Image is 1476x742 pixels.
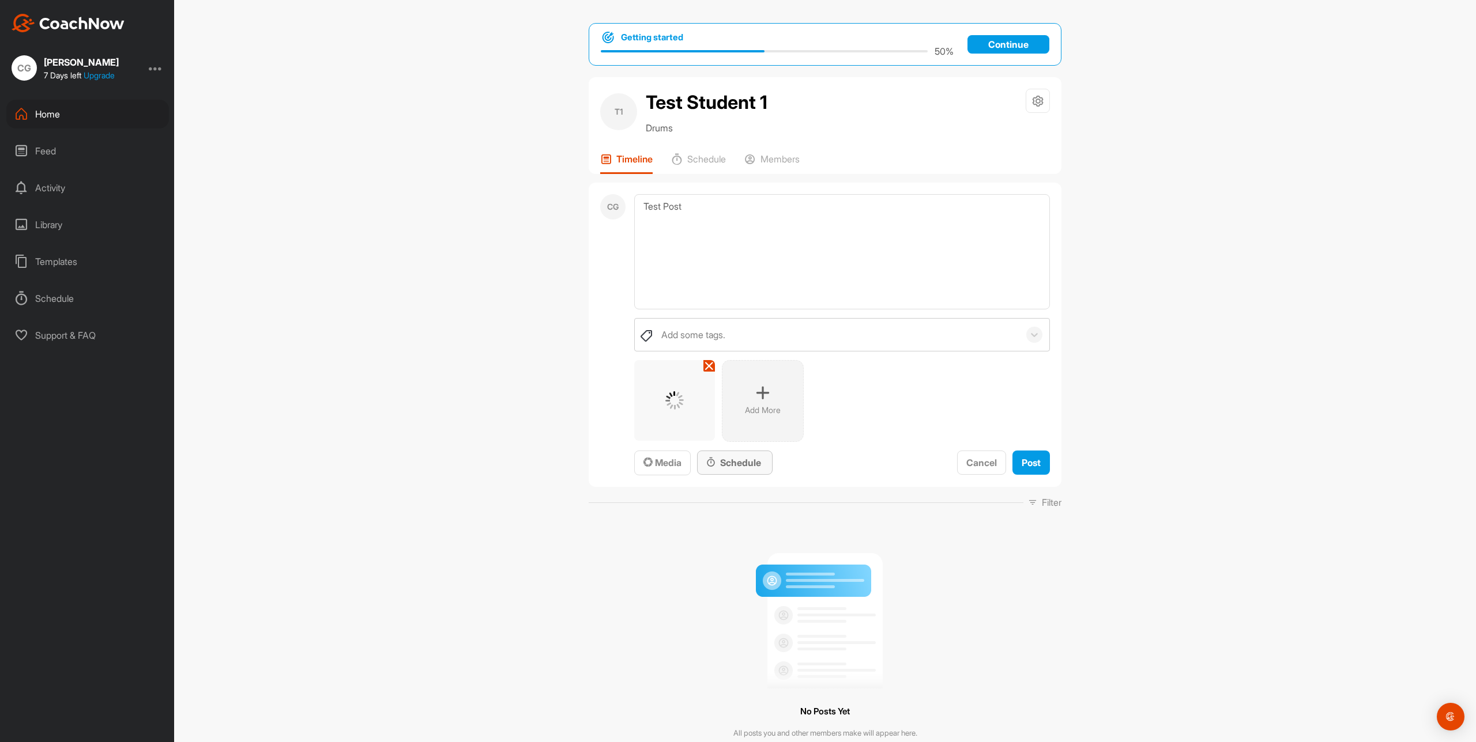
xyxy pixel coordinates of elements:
p: 50 % [935,44,954,58]
div: Feed [6,137,169,165]
span: Post [1022,457,1041,468]
h2: Test Student 1 [646,89,767,116]
p: Schedule [687,153,726,165]
button: Cancel [957,450,1006,475]
div: Templates [6,247,169,276]
div: Schedule [6,284,169,313]
div: CG [600,194,626,219]
img: CoachNow [12,14,125,32]
div: [PERSON_NAME] [44,58,119,67]
h3: No Posts Yet [800,704,850,720]
img: G6gVgL6ErOh57ABN0eRmCEwV0I4iEi4d8EwaPGI0tHgoAbU4EAHFLEQAh+QQFCgALACwIAA4AGAASAAAEbHDJSesaOCdk+8xg... [665,391,684,410]
h1: Getting started [621,31,683,44]
a: Continue [967,35,1049,54]
span: Cancel [966,457,997,468]
img: null result [753,544,897,688]
button: Post [1012,450,1050,475]
p: Members [760,153,800,165]
textarea: Test Post [634,194,1050,309]
div: Home [6,100,169,128]
button: Media [634,450,691,475]
img: bullseye [601,31,615,44]
div: Library [6,210,169,239]
div: Open Intercom Messenger [1437,703,1464,730]
span: Media [643,457,681,468]
p: Timeline [616,153,653,165]
div: Schedule [706,456,763,470]
p: All posts you and other members make will appear here. [733,728,917,739]
div: Support & FAQ [6,321,169,350]
div: Activity [6,173,169,202]
div: T1 [600,93,637,130]
div: CG [12,55,37,81]
p: Drums [646,121,767,135]
div: Add some tags. [661,328,725,342]
span: 7 Days left [44,70,81,80]
a: Upgrade [84,70,115,80]
p: Add More [745,404,781,416]
p: Filter [1042,495,1061,509]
